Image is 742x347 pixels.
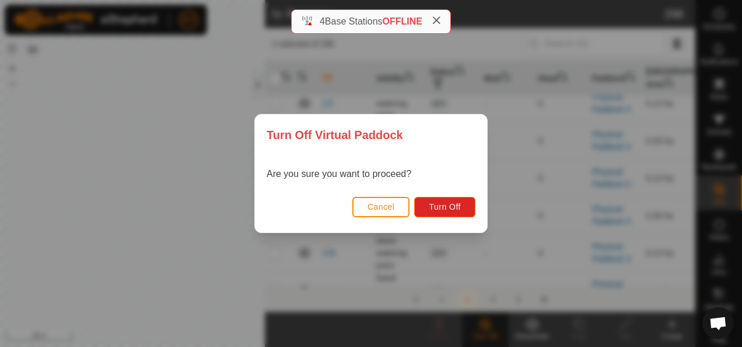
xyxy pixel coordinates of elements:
[320,16,325,26] span: 4
[352,197,410,217] button: Cancel
[267,126,403,144] span: Turn Off Virtual Paddock
[414,197,475,217] button: Turn Off
[702,307,734,339] div: Open chat
[429,202,461,211] span: Turn Off
[383,16,422,26] span: OFFLINE
[367,202,395,211] span: Cancel
[267,167,411,181] p: Are you sure you want to proceed?
[325,16,383,26] span: Base Stations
